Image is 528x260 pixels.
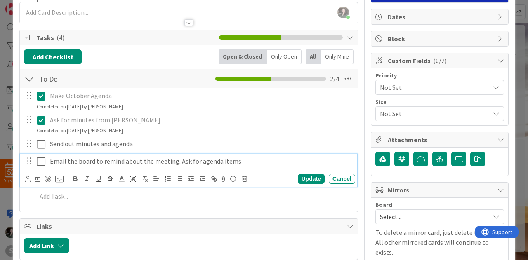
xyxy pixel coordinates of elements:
[298,174,325,184] div: Update
[321,49,354,64] div: Only Mine
[50,91,352,101] p: Make October Agenda
[388,34,493,44] span: Block
[24,238,69,253] button: Add Link
[37,103,123,110] div: Completed on [DATE] by [PERSON_NAME]
[267,49,302,64] div: Only Open
[388,185,493,195] span: Mirrors
[219,49,267,64] div: Open & Closed
[375,227,504,257] p: To delete a mirror card, just delete the card. All other mirrored cards will continue to exists.
[388,12,493,22] span: Dates
[330,74,339,84] span: 2 / 4
[375,202,392,208] span: Board
[50,115,352,125] p: Ask for minutes from [PERSON_NAME]
[380,82,486,93] span: Not Set
[337,7,349,18] img: BGH1ssjguSm4LHZnYplLir4jDoFyc3Zk.jpg
[36,221,343,231] span: Links
[433,56,447,65] span: ( 0/2 )
[388,56,493,66] span: Custom Fields
[388,135,493,145] span: Attachments
[50,139,352,149] p: Send out minutes and agenda
[375,73,504,78] div: Priority
[17,1,38,11] span: Support
[375,99,504,105] div: Size
[329,174,355,184] div: Cancel
[50,157,352,166] p: Email the board to remind about the meeting. Ask for agenda items
[57,33,64,42] span: ( 4 )
[37,127,123,134] div: Completed on [DATE] by [PERSON_NAME]
[24,49,82,64] button: Add Checklist
[36,71,174,86] input: Add Checklist...
[36,33,215,42] span: Tasks
[380,108,486,119] span: Not Set
[380,211,486,223] span: Select...
[306,49,321,64] div: All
